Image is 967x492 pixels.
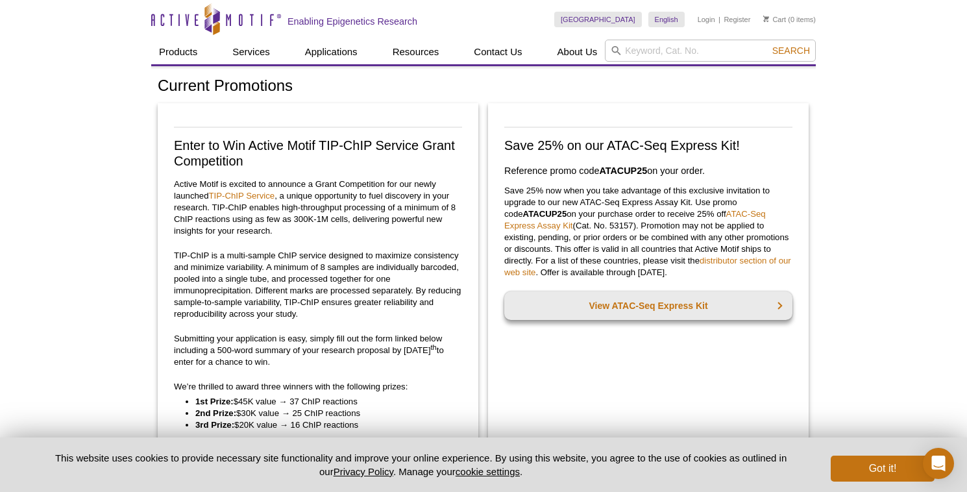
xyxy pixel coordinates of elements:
[504,291,792,320] a: View ATAC-Seq Express Kit
[554,12,642,27] a: [GEOGRAPHIC_DATA]
[763,12,816,27] li: (0 items)
[195,408,449,419] li: $30K value → 25 ChIP reactions
[523,209,567,219] strong: ATACUP25
[209,191,275,201] a: TIP-ChIP Service
[456,466,520,477] button: cookie settings
[550,40,606,64] a: About Us
[174,138,462,169] h2: Enter to Win Active Motif TIP-ChIP Service Grant Competition
[151,40,205,64] a: Products
[763,15,786,24] a: Cart
[32,451,809,478] p: This website uses cookies to provide necessary site functionality and improve your online experie...
[158,77,809,96] h1: Current Promotions
[174,333,462,368] p: Submitting your application is easy, simply fill out the form linked below including a 500-word s...
[195,419,449,431] li: $20K value → 16 ChIP reactions
[768,45,814,56] button: Search
[504,256,791,277] a: distributor section of our web site
[431,343,437,351] sup: th
[698,15,715,24] a: Login
[195,408,236,418] strong: 2nd Prize:
[334,466,393,477] a: Privacy Policy
[174,178,462,237] p: Active Motif is excited to announce a Grant Competition for our newly launched , a unique opportu...
[225,40,278,64] a: Services
[605,40,816,62] input: Keyword, Cat. No.
[174,381,462,393] p: We’re thrilled to award three winners with the following prizes:
[174,127,462,128] img: TIP-ChIP Service Grant Competition
[504,138,792,153] h2: Save 25% on our ATAC-Seq Express Kit!
[724,15,750,24] a: Register
[385,40,447,64] a: Resources
[288,16,417,27] h2: Enabling Epigenetics Research
[504,185,792,278] p: Save 25% now when you take advantage of this exclusive invitation to upgrade to our new ATAC-Seq ...
[504,127,792,128] img: Save on ATAC-Seq Express Assay Kit
[718,12,720,27] li: |
[648,12,685,27] a: English
[297,40,365,64] a: Applications
[504,163,792,178] h3: Reference promo code on your order.
[763,16,769,22] img: Your Cart
[174,250,462,320] p: TIP-ChIP is a multi-sample ChIP service designed to maximize consistency and minimize variability...
[195,397,234,406] strong: 1st Prize:
[923,448,954,479] div: Open Intercom Messenger
[831,456,935,482] button: Got it!
[772,45,810,56] span: Search
[195,396,449,408] li: $45K value → 37 ChIP reactions
[195,420,234,430] strong: 3rd Prize:
[466,40,530,64] a: Contact Us
[599,166,647,176] strong: ATACUP25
